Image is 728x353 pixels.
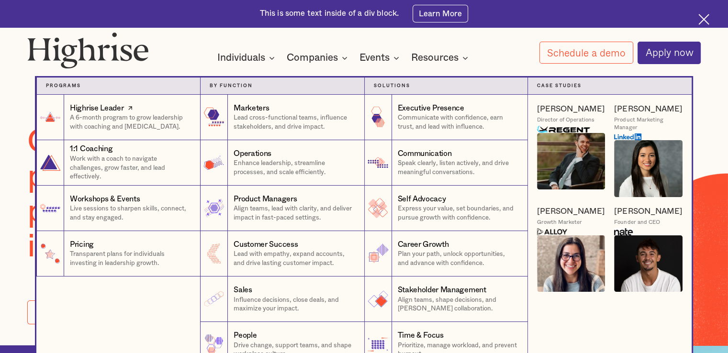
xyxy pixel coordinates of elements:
[411,52,471,64] div: Resources
[70,250,191,267] p: Transparent plans for individuals investing in leadership growth.
[36,231,200,276] a: PricingTransparent plans for individuals investing in leadership growth.
[200,140,364,186] a: OperationsEnhance leadership, streamline processes, and scale efficiently.
[398,159,518,176] p: Speak clearly, listen actively, and drive meaningful conversations.
[234,204,355,222] p: Align teams, lead with clarity, and deliver impact in fast-paced settings.
[364,276,528,322] a: Stakeholder ManagementAlign teams, shape decisions, and [PERSON_NAME] collaboration.
[70,143,112,154] div: 1:1 Coaching
[359,52,390,64] div: Events
[234,148,271,159] div: Operations
[200,231,364,276] a: Customer SuccessLead with empathy, expand accounts, and drive lasting customer impact.
[234,103,269,114] div: Marketers
[234,239,298,250] div: Customer Success
[27,124,519,265] h1: Online leadership development program for growth-minded professionals in fast-paced industries
[614,219,660,226] div: Founder and CEO
[200,276,364,322] a: SalesInfluence decisions, close deals, and maximize your impact.
[537,206,605,217] a: [PERSON_NAME]
[36,186,200,231] a: Workshops & EventsLive sessions to sharpen skills, connect, and stay engaged.
[614,104,682,114] a: [PERSON_NAME]
[638,42,701,64] a: Apply now
[413,5,469,22] a: Learn More
[234,113,355,131] p: Lead cross-functional teams, influence stakeholders, and drive impact.
[234,330,257,341] div: People
[364,140,528,186] a: CommunicationSpeak clearly, listen actively, and drive meaningful conversations.
[210,83,253,88] strong: by function
[36,140,200,186] a: 1:1 CoachingWork with a coach to navigate challenges, grow faster, and lead effectively.
[398,113,518,131] p: Communicate with confidence, earn trust, and lead with influence.
[411,52,459,64] div: Resources
[234,159,355,176] p: Enhance leadership, streamline processes, and scale efficiently.
[364,186,528,231] a: Self AdvocacyExpress your value, set boundaries, and pursue growth with confidence.
[374,83,410,88] strong: Solutions
[537,83,582,88] strong: Case Studies
[398,250,518,267] p: Plan your path, unlock opportunities, and advance with confidence.
[70,204,191,222] p: Live sessions to sharpen skills, connect, and stay engaged.
[398,148,452,159] div: Communication
[364,231,528,276] a: Career GrowthPlan your path, unlock opportunities, and advance with confidence.
[70,154,191,181] p: Work with a coach to navigate challenges, grow faster, and lead effectively.
[287,52,350,64] div: Companies
[287,52,338,64] div: Companies
[234,194,297,205] div: Product Managers
[200,186,364,231] a: Product ManagersAlign teams, lead with clarity, and deliver impact in fast-paced settings.
[398,330,444,341] div: Time & Focus
[70,194,140,205] div: Workshops & Events
[234,296,355,313] p: Influence decisions, close deals, and maximize your impact.
[234,285,252,296] div: Sales
[200,95,364,140] a: MarketersLead cross-functional teams, influence stakeholders, and drive impact.
[70,103,123,114] div: Highrise Leader
[359,52,402,64] div: Events
[614,116,683,131] div: Product Marketing Manager
[70,113,191,131] p: A 6-month program to grow leadership with coaching and [MEDICAL_DATA].
[217,52,265,64] div: Individuals
[398,239,449,250] div: Career Growth
[217,52,278,64] div: Individuals
[27,32,149,69] img: Highrise logo
[36,95,200,140] a: Highrise LeaderA 6-month program to grow leadership with coaching and [MEDICAL_DATA].
[398,296,518,313] p: Align teams, shape decisions, and [PERSON_NAME] collaboration.
[537,116,594,123] div: Director of Operations
[398,103,464,114] div: Executive Presence
[398,194,446,205] div: Self Advocacy
[46,83,81,88] strong: Programs
[398,204,518,222] p: Express your value, set boundaries, and pursue growth with confidence.
[260,8,399,19] div: This is some text inside of a div block.
[537,219,582,226] div: Growth Marketer
[364,95,528,140] a: Executive PresenceCommunicate with confidence, earn trust, and lead with influence.
[234,250,355,267] p: Lead with empathy, expand accounts, and drive lasting customer impact.
[539,42,633,64] a: Schedule a demo
[614,206,682,217] a: [PERSON_NAME]
[398,285,486,296] div: Stakeholder Management
[698,14,709,25] img: Cross icon
[70,239,94,250] div: Pricing
[27,300,104,324] a: Get started
[537,104,605,114] a: [PERSON_NAME]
